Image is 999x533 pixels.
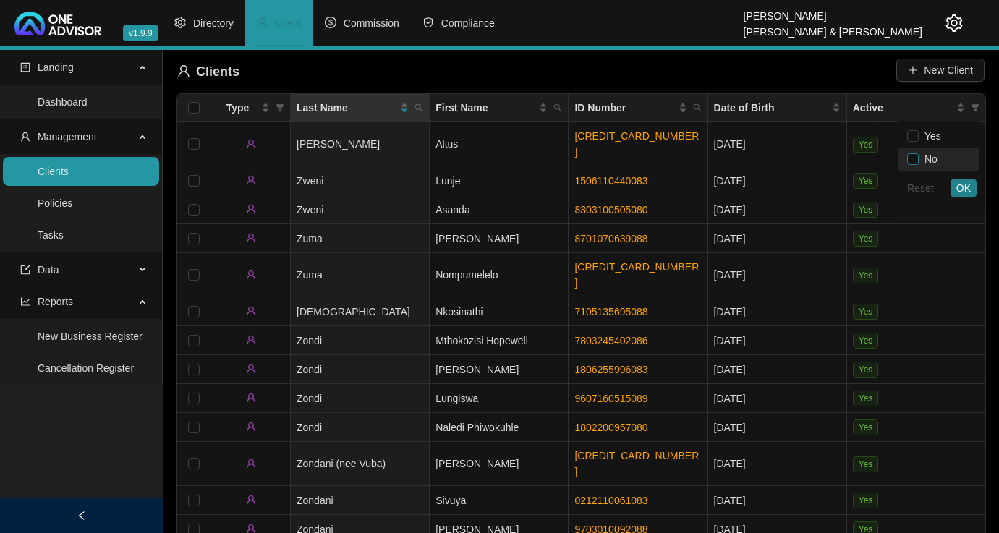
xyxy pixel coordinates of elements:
[20,62,30,72] span: profile
[246,459,256,469] span: user
[574,130,699,158] a: [CREDIT_CARD_NUMBER]
[325,17,336,28] span: dollar
[574,335,647,346] a: 7803245402086
[246,335,256,345] span: user
[177,64,190,77] span: user
[435,100,536,116] span: First Name
[211,94,291,122] th: Type
[853,268,879,283] span: Yes
[708,224,847,253] td: [DATE]
[344,17,399,29] span: Commission
[123,25,158,41] span: v1.9.9
[708,94,847,122] th: Date of Birth
[708,442,847,486] td: [DATE]
[708,326,847,355] td: [DATE]
[574,233,647,244] a: 8701070639088
[430,122,569,166] td: Altus
[708,486,847,515] td: [DATE]
[919,153,938,165] span: No
[246,204,256,214] span: user
[77,511,87,521] span: left
[291,166,430,195] td: Zweni
[246,422,256,432] span: user
[569,94,707,122] th: ID Number
[38,362,134,374] a: Cancellation Register
[246,233,256,243] span: user
[708,384,847,413] td: [DATE]
[430,326,569,355] td: Mthokozisi Hopewell
[217,100,258,116] span: Type
[246,393,256,403] span: user
[430,442,569,486] td: [PERSON_NAME]
[896,59,985,82] button: New Client
[945,14,963,32] span: setting
[574,306,647,317] a: 7105135695088
[38,264,59,276] span: Data
[430,94,569,122] th: First Name
[291,355,430,384] td: Zondi
[291,195,430,224] td: Zweni
[291,297,430,326] td: [DEMOGRAPHIC_DATA]
[574,393,647,404] a: 9607160515089
[246,139,256,149] span: user
[291,384,430,413] td: Zondi
[951,179,977,197] button: OK
[574,495,647,506] a: 0212110061083
[174,17,186,28] span: setting
[38,61,74,73] span: Landing
[193,17,234,29] span: Directory
[553,103,562,112] span: search
[20,265,30,275] span: import
[853,362,879,378] span: Yes
[276,17,302,29] span: Client
[853,231,879,247] span: Yes
[196,64,239,79] span: Clients
[574,175,647,187] a: 1506110440083
[430,195,569,224] td: Asanda
[690,97,705,119] span: search
[291,224,430,253] td: Zuma
[246,270,256,280] span: user
[924,62,973,78] span: New Client
[574,261,699,289] a: [CREDIT_CARD_NUMBER]
[291,122,430,166] td: [PERSON_NAME]
[276,103,284,112] span: filter
[430,413,569,442] td: Naledi Phiwokuhle
[291,253,430,297] td: Zuma
[693,103,702,112] span: search
[291,486,430,515] td: Zondani
[853,391,879,406] span: Yes
[412,97,426,119] span: search
[574,100,675,116] span: ID Number
[20,132,30,142] span: user
[291,413,430,442] td: Zondi
[273,97,287,119] span: filter
[574,364,647,375] a: 1806255996083
[550,97,565,119] span: search
[853,493,879,508] span: Yes
[246,364,256,374] span: user
[38,229,64,241] a: Tasks
[574,422,647,433] a: 1802200957080
[847,94,986,122] th: Active
[430,224,569,253] td: [PERSON_NAME]
[708,122,847,166] td: [DATE]
[744,20,922,35] div: [PERSON_NAME] & [PERSON_NAME]
[956,180,971,196] span: OK
[38,197,72,209] a: Policies
[246,306,256,316] span: user
[291,442,430,486] td: Zondani (nee Vuba)
[430,297,569,326] td: Nkosinathi
[919,130,941,142] span: Yes
[38,96,88,108] a: Dashboard
[853,419,879,435] span: Yes
[708,253,847,297] td: [DATE]
[415,103,423,112] span: search
[441,17,495,29] span: Compliance
[853,456,879,472] span: Yes
[901,179,940,197] button: Reset
[853,173,879,189] span: Yes
[708,195,847,224] td: [DATE]
[297,100,397,116] span: Last Name
[430,384,569,413] td: Lungiswa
